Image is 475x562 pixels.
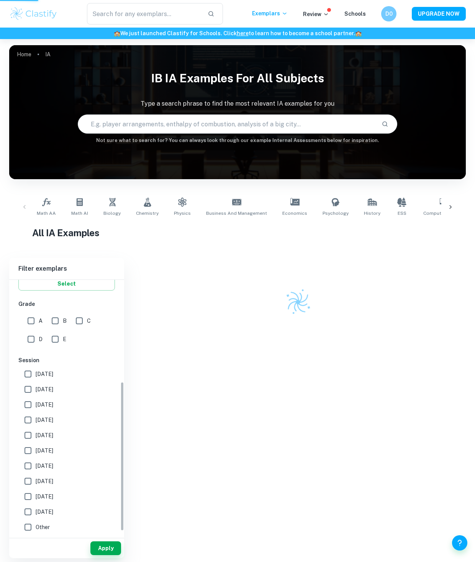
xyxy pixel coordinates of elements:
span: Chemistry [136,210,159,217]
input: Search for any exemplars... [87,3,201,25]
span: E [63,335,66,343]
span: Biology [103,210,121,217]
h6: D0 [385,10,393,18]
span: [DATE] [36,508,53,516]
span: [DATE] [36,370,53,378]
p: Type a search phrase to find the most relevant IA examples for you [9,99,466,108]
span: A [39,317,43,325]
h6: Not sure what to search for? You can always look through our example Internal Assessments below f... [9,137,466,144]
span: [DATE] [36,431,53,439]
h6: Session [18,356,115,364]
span: 🏫 [114,30,120,36]
h6: Grade [18,300,115,308]
span: [DATE] [36,400,53,409]
a: here [237,30,249,36]
h1: All IA Examples [32,226,443,240]
span: 🏫 [355,30,362,36]
span: Business and Management [206,210,267,217]
span: Math AA [37,210,56,217]
p: Exemplars [252,9,288,18]
span: Physics [174,210,191,217]
p: IA [45,50,51,59]
p: Review [303,10,329,18]
a: Home [17,49,31,60]
span: History [364,210,380,217]
button: D0 [381,6,396,21]
span: [DATE] [36,385,53,394]
button: Select [18,277,115,291]
a: Schools [344,11,366,17]
h6: We just launched Clastify for Schools. Click to learn how to become a school partner. [2,29,473,38]
h1: IB IA examples for all subjects [9,67,466,90]
span: ESS [398,210,406,217]
span: C [87,317,91,325]
span: Computer Science [423,210,465,217]
h6: Filter exemplars [9,258,124,279]
span: D [39,335,43,343]
span: Economics [282,210,307,217]
span: B [63,317,67,325]
span: [DATE] [36,477,53,485]
button: Help and Feedback [452,535,467,551]
button: Search [378,118,391,131]
span: Psychology [323,210,349,217]
span: Other [36,523,50,531]
span: [DATE] [36,446,53,455]
img: Clastify logo [9,6,58,21]
button: Apply [90,541,121,555]
span: Math AI [71,210,88,217]
input: E.g. player arrangements, enthalpy of combustion, analysis of a big city... [78,113,375,135]
span: [DATE] [36,462,53,470]
img: Clastify logo [281,285,315,319]
span: [DATE] [36,492,53,501]
span: [DATE] [36,416,53,424]
button: UPGRADE NOW [412,7,466,21]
